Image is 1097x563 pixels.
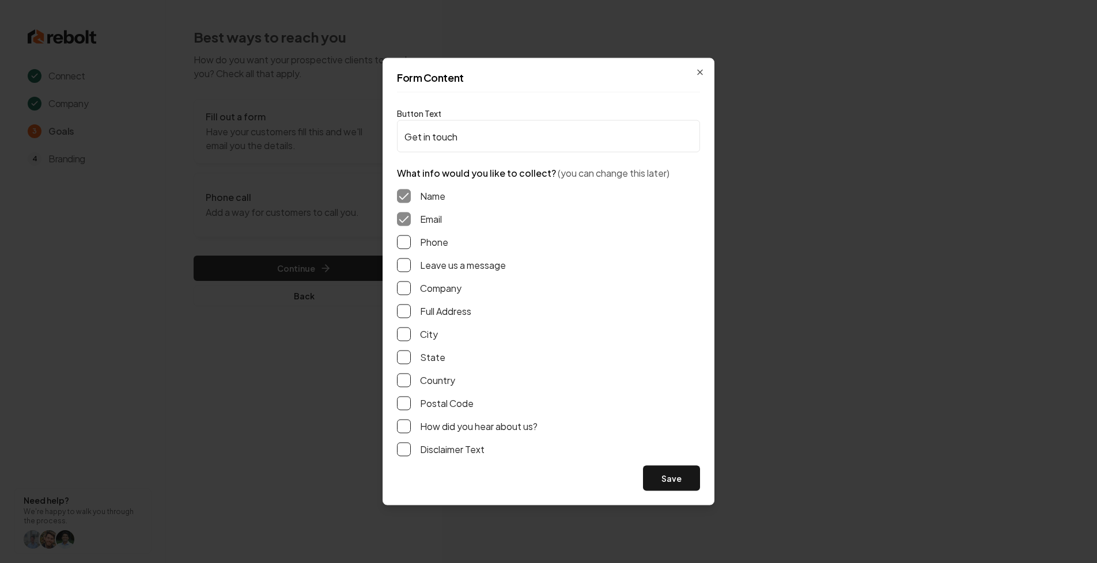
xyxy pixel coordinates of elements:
label: State [420,351,445,364]
label: Company [420,281,462,295]
label: Full Address [420,305,471,318]
span: (you can change this later) [558,167,669,179]
label: Country [420,374,455,387]
button: Save [643,466,700,491]
label: Email [420,212,442,226]
label: Button Text [397,108,441,119]
label: Leave us a message [420,258,506,272]
input: Button Text [397,120,700,153]
label: Phone [420,235,448,249]
p: What info would you like to collect? [397,166,700,180]
label: Name [420,189,445,203]
label: Postal Code [420,397,474,410]
label: Disclaimer Text [420,443,485,457]
label: How did you hear about us? [420,420,538,433]
h2: Form Content [397,73,700,83]
label: City [420,328,438,341]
